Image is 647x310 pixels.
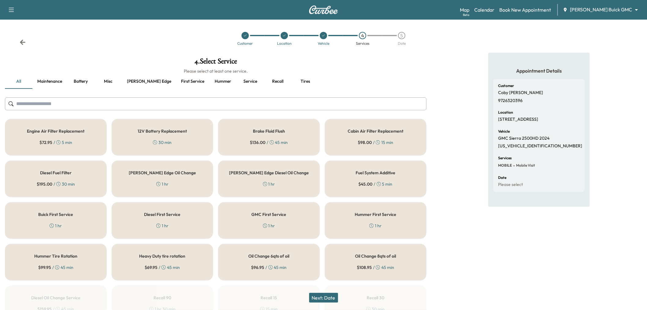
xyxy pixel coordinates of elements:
button: all [5,74,32,89]
span: $ 96.95 [251,264,264,270]
h5: GMC First Service [252,212,287,217]
div: Back [20,39,26,45]
div: 1 hr [263,181,275,187]
div: 4 [359,32,366,39]
h5: Diesel First Service [144,212,180,217]
h5: Oil Change 6qts of oil [249,254,290,258]
h6: Services [498,156,512,160]
div: 1 hr [156,181,168,187]
div: basic tabs example [5,74,427,89]
span: Mobile Visit [515,163,535,168]
div: / 45 min [145,264,180,270]
div: / 15 min [358,139,393,146]
span: $ 195.00 [37,181,52,187]
h5: Hummer Tire Rotation [34,254,77,258]
p: Coby [PERSON_NAME] [498,90,543,96]
p: 9726320396 [498,98,523,104]
div: Vehicle [318,42,329,45]
button: Tires [292,74,319,89]
span: $ 136.00 [250,139,266,146]
span: $ 45.00 [359,181,373,187]
div: / 45 min [38,264,73,270]
p: [US_VEHICLE_IDENTIFICATION_NUMBER] [498,143,582,149]
h5: Heavy Duty tire rotation [139,254,185,258]
div: Location [277,42,292,45]
button: Hummer [209,74,237,89]
p: Please select [498,182,523,187]
h5: Fuel System Additive [356,171,395,175]
h5: Cabin Air Filter Replacement [348,129,403,133]
div: Services [356,42,369,45]
h5: [PERSON_NAME] Edge Oil Change [129,171,196,175]
button: Maintenance [32,74,67,89]
button: First service [176,74,209,89]
div: Customer [238,42,253,45]
a: Calendar [474,6,495,13]
span: $ 108.95 [357,264,372,270]
h1: 4 . Select Service [5,58,427,68]
div: 1 hr [50,223,62,229]
div: / 5 min [359,181,393,187]
button: Service [237,74,264,89]
div: 1 hr [369,223,382,229]
button: Misc [94,74,122,89]
span: $ 99.95 [38,264,51,270]
div: 1 hr [263,223,275,229]
div: 5 [398,32,405,39]
div: / 30 min [37,181,75,187]
h5: [PERSON_NAME] Edge Diesel Oil Change [229,171,309,175]
div: / 45 min [251,264,287,270]
h6: Location [498,111,513,114]
button: Recall [264,74,292,89]
h5: Hummer First Service [355,212,396,217]
h5: Diesel Fuel Filter [40,171,72,175]
div: / 45 min [357,264,394,270]
button: [PERSON_NAME] edge [122,74,176,89]
p: GMC Sierra 2500HD 2024 [498,136,549,141]
h6: Vehicle [498,130,510,133]
button: Battery [67,74,94,89]
p: [STREET_ADDRESS] [498,117,538,122]
h6: Please select at least one service. [5,68,427,74]
h5: Brake Fluid Flush [253,129,285,133]
div: / 45 min [250,139,288,146]
span: - [512,162,515,168]
a: Book New Appointment [500,6,551,13]
div: 1 hr [156,223,168,229]
h5: Engine Air Filter Replacement [27,129,84,133]
span: $ 98.00 [358,139,372,146]
h5: Oil Change 8qts of oil [355,254,396,258]
h6: Date [498,176,506,180]
div: Date [398,42,406,45]
span: $ 69.95 [145,264,157,270]
h5: 12V Battery Replacement [138,129,187,133]
span: $ 72.95 [39,139,52,146]
h5: Buick First Service [38,212,73,217]
span: [PERSON_NAME] Buick GMC [570,6,632,13]
button: Next: Date [309,293,338,303]
img: Curbee Logo [309,6,338,14]
div: Beta [463,13,469,17]
a: MapBeta [460,6,469,13]
span: MOBILE [498,163,512,168]
h5: Appointment Details [493,67,585,74]
div: / 5 min [39,139,72,146]
div: 30 min [153,139,172,146]
h6: Customer [498,84,514,88]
